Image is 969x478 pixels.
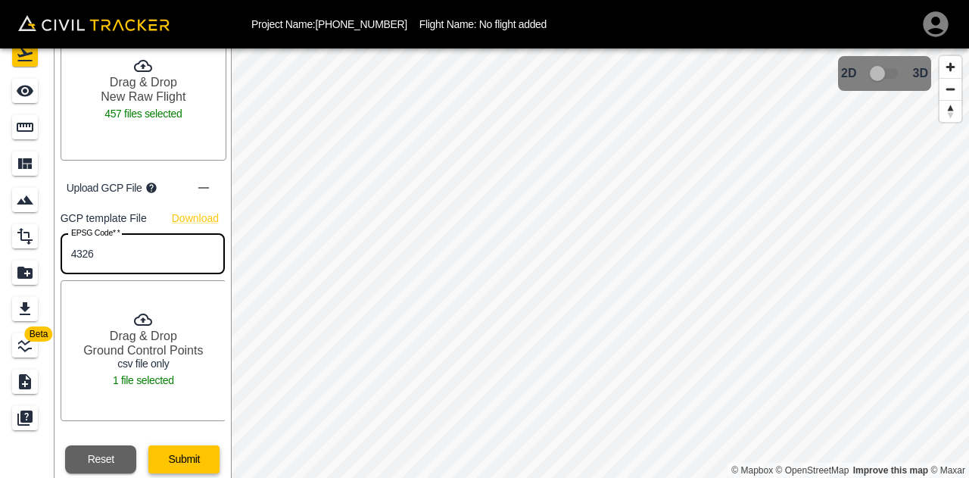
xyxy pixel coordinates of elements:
[841,67,856,80] span: 2D
[731,465,773,476] a: Mapbox
[419,18,547,30] p: Flight Name: No flight added
[776,465,849,476] a: OpenStreetMap
[251,18,407,30] p: Project Name: [PHONE_NUMBER]
[12,42,42,67] div: Flights
[939,100,961,122] button: Reset bearing to north
[853,465,928,476] a: Map feedback
[913,67,928,80] span: 3D
[939,78,961,100] button: Zoom out
[231,48,969,478] canvas: Map
[930,465,965,476] a: Maxar
[863,59,907,88] span: 3D model not uploaded yet
[939,56,961,78] button: Zoom in
[18,15,170,31] img: Civil Tracker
